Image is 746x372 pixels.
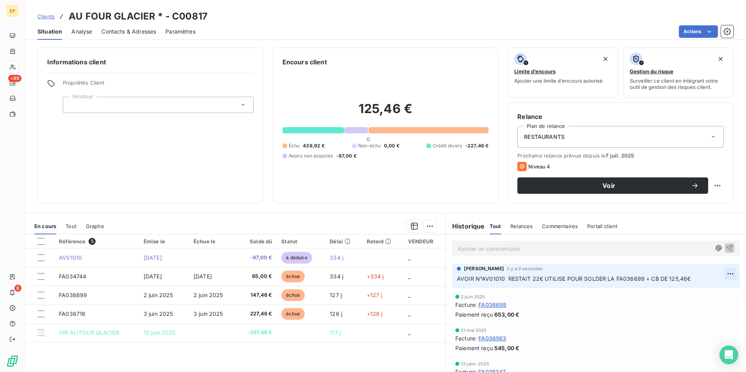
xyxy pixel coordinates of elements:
[461,361,489,366] span: 13 janv. 2025
[367,292,382,298] span: +127 j
[517,112,724,121] h6: Relance
[144,254,162,261] span: [DATE]
[14,285,21,292] span: 6
[69,9,208,23] h3: AU FOUR GLACIER * - C00817
[494,344,519,352] span: 545,00 €
[241,329,272,337] span: -227,46 €
[623,48,734,97] button: Gestion du risqueSurveiller ce client en intégrant votre outil de gestion des risques client.
[408,273,410,280] span: _
[508,48,618,97] button: Limite d’encoursAjouter une limite d’encours autorisé
[34,223,56,229] span: En cours
[455,334,477,342] span: Facture :
[478,301,506,309] span: FA036698
[330,254,343,261] span: 334 j
[517,152,724,159] span: Prochaine relance prévue depuis le
[86,223,104,229] span: Graphe
[408,254,410,261] span: _
[281,289,305,301] span: échue
[446,221,485,231] h6: Historique
[457,275,691,282] span: AVOIR N°AV01010 RESTAIT 22€ UTILISE POUR SOLDER LA FA036699 + CB DE 125,46€
[69,101,76,108] input: Ajouter une valeur
[66,223,76,229] span: Tout
[241,291,272,299] span: 147,46 €
[455,310,493,319] span: Paiement reçu
[408,310,410,317] span: _
[194,273,212,280] span: [DATE]
[408,292,410,298] span: _
[37,12,55,20] a: Clients
[241,238,272,244] div: Solde dû
[241,254,272,262] span: -87,00 €
[6,5,19,17] div: EP
[433,142,462,149] span: Crédit divers
[59,254,82,261] span: AV01010
[6,355,19,367] img: Logo LeanPay
[241,273,272,280] span: 65,00 €
[282,101,489,124] h2: 125,46 €
[47,57,254,67] h6: Informations client
[384,142,400,149] span: 0,00 €
[63,80,254,90] span: Propriétés Client
[514,68,556,74] span: Limite d’encours
[494,310,519,319] span: 653,00 €
[59,310,85,317] span: FA036716
[455,301,477,309] span: Facture :
[194,310,223,317] span: 3 juin 2025
[194,238,231,244] div: Échue le
[464,265,504,272] span: [PERSON_NAME]
[89,238,96,245] span: 5
[336,152,357,159] span: -87,00 €
[241,310,272,318] span: 227,46 €
[281,308,305,320] span: échue
[282,57,327,67] h6: Encours client
[8,75,21,82] span: +99
[330,329,341,336] span: 117 j
[524,133,565,141] span: RESTAURANTS
[630,68,673,74] span: Gestion du risque
[461,294,485,299] span: 2 juin 2025
[367,310,383,317] span: +126 j
[408,238,441,244] div: VENDEUR
[165,28,195,35] span: Paramètres
[59,292,87,298] span: FA036699
[59,238,134,245] div: Référence
[101,28,156,35] span: Contacts & Adresses
[37,13,55,19] span: Clients
[330,238,357,244] div: Délai
[281,252,312,264] span: à déduire
[37,28,62,35] span: Situation
[144,329,176,336] span: 12 juin 2025
[330,273,343,280] span: 334 j
[478,334,506,342] span: FA036563
[528,163,550,170] span: Niveau 4
[289,152,333,159] span: Avoirs non associés
[510,223,533,229] span: Relances
[281,271,305,282] span: échue
[606,152,634,159] span: 7 juil. 2025
[630,78,727,90] span: Surveiller ce client en intégrant votre outil de gestion des risques client.
[330,292,342,298] span: 127 j
[71,28,92,35] span: Analyse
[59,329,119,336] span: VIR AU FOUR GLACIER
[679,25,718,38] button: Actions
[465,142,488,149] span: -227,46 €
[281,238,320,244] div: Statut
[542,223,578,229] span: Commentaires
[719,345,738,364] div: Open Intercom Messenger
[330,310,342,317] span: 126 j
[367,136,370,142] span: 0
[144,273,162,280] span: [DATE]
[144,310,173,317] span: 3 juin 2025
[507,266,543,271] span: il y a 0 secondes
[144,238,184,244] div: Émise le
[517,177,708,194] button: Voir
[303,142,325,149] span: 439,92 €
[367,238,399,244] div: Retard
[358,142,381,149] span: Non-échu
[514,78,603,84] span: Ajouter une limite d’encours autorisé
[367,273,384,280] span: +334 j
[527,182,691,189] span: Voir
[194,292,223,298] span: 2 juin 2025
[144,292,173,298] span: 2 juin 2025
[408,329,410,336] span: _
